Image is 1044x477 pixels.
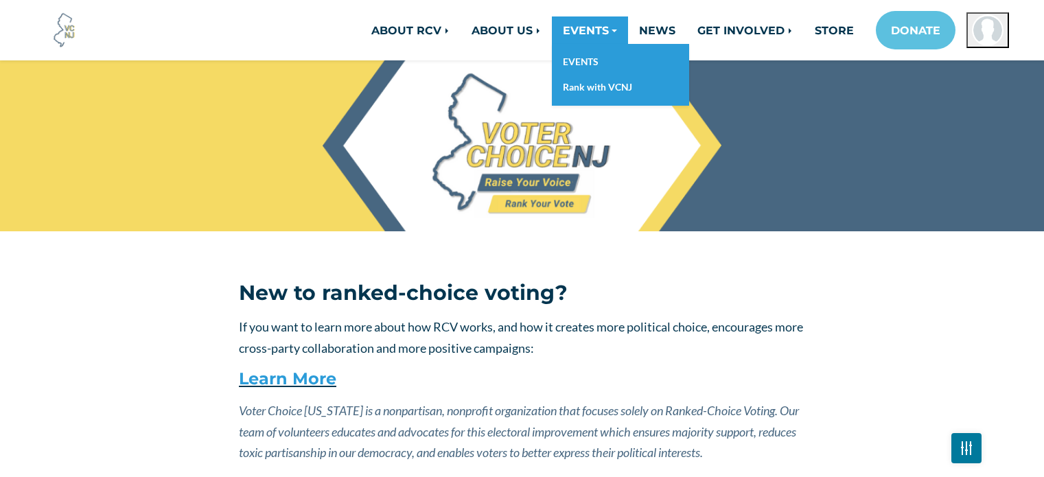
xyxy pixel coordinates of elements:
[966,12,1009,48] button: Open profile menu for Philip Welsh
[552,49,689,75] a: EVENTS
[552,44,689,106] div: EVENTS
[972,14,1004,46] img: Philip Welsh
[686,16,804,44] a: GET INVOLVED
[876,11,955,49] a: DONATE
[239,403,799,460] em: Voter Choice [US_STATE] is a nonpartisan, nonprofit organization that focuses solely on Ranked-Ch...
[628,16,686,44] a: NEWS
[46,12,83,49] img: Voter Choice NJ
[461,16,552,44] a: ABOUT US
[239,316,805,358] p: If you want to learn more about how RCV works, and how it creates more political choice, encourag...
[240,11,1009,49] nav: Main navigation
[552,75,689,100] a: Rank with VCNJ
[239,281,805,305] h3: New to ranked-choice voting?
[961,445,972,451] img: Fader
[552,16,628,44] a: EVENTS
[239,369,336,388] a: Learn More
[360,16,461,44] a: ABOUT RCV
[804,16,865,44] a: STORE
